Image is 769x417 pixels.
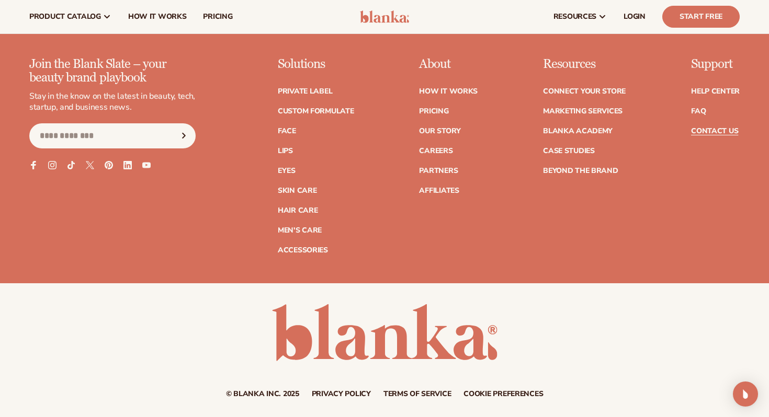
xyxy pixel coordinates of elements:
a: Face [278,128,296,135]
p: Resources [543,57,626,71]
a: Affiliates [419,187,459,194]
small: © Blanka Inc. 2025 [226,389,299,399]
a: Connect your store [543,88,626,95]
a: Lips [278,147,293,155]
p: About [419,57,478,71]
a: Terms of service [383,390,451,398]
a: Start Free [662,6,740,28]
p: Support [691,57,740,71]
span: How It Works [128,13,187,21]
a: Case Studies [543,147,595,155]
p: Solutions [278,57,354,71]
a: Help Center [691,88,740,95]
div: Open Intercom Messenger [733,381,758,407]
a: FAQ [691,108,706,115]
a: Pricing [419,108,448,115]
p: Join the Blank Slate – your beauty brand playbook [29,57,196,85]
a: Private label [278,88,332,95]
img: logo [360,10,410,23]
span: LOGIN [624,13,646,21]
a: Hair Care [278,207,318,214]
a: How It Works [419,88,478,95]
a: Our Story [419,128,460,135]
a: Blanka Academy [543,128,613,135]
a: Beyond the brand [543,167,618,175]
a: Eyes [278,167,296,175]
a: Cookie preferences [463,390,543,398]
a: Contact Us [691,128,738,135]
a: Accessories [278,247,328,254]
a: Men's Care [278,227,322,234]
span: resources [553,13,596,21]
a: Custom formulate [278,108,354,115]
a: Skin Care [278,187,316,194]
span: product catalog [29,13,101,21]
span: pricing [203,13,232,21]
button: Subscribe [172,123,195,148]
a: Careers [419,147,453,155]
p: Stay in the know on the latest in beauty, tech, startup, and business news. [29,91,196,113]
a: Privacy policy [312,390,371,398]
a: Partners [419,167,458,175]
a: Marketing services [543,108,623,115]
